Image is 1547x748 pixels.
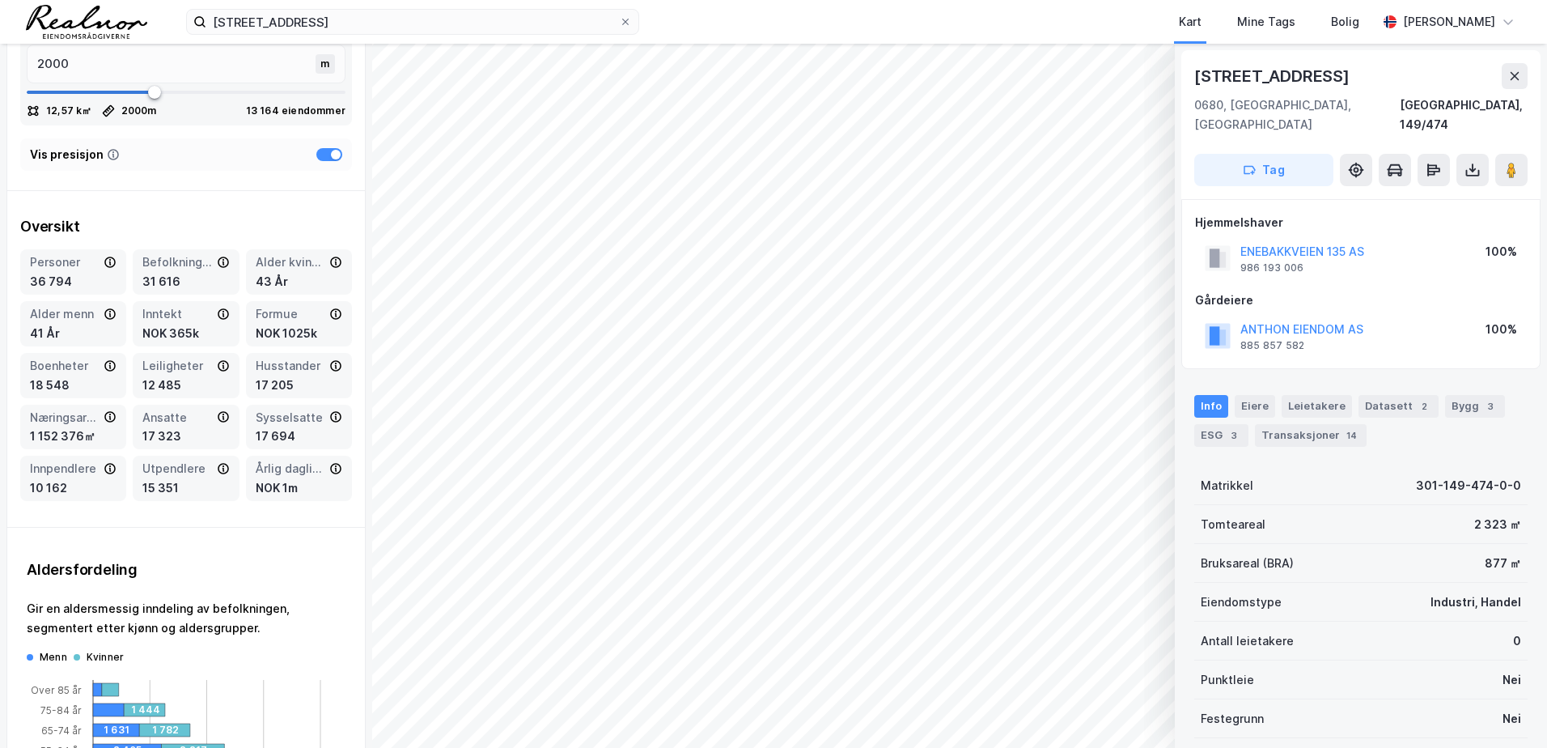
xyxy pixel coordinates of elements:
[1485,554,1521,573] div: 877 ㎡
[1486,320,1517,339] div: 100%
[1201,670,1254,690] div: Punktleie
[142,427,229,446] div: 17 323
[46,104,92,117] div: 12,57 k㎡
[152,724,203,737] div: 1 782
[142,324,229,343] div: NOK 365k
[30,376,117,395] div: 18 548
[142,408,213,427] div: Ansatte
[256,376,342,395] div: 17 205
[30,427,117,446] div: 1 152 376㎡
[1358,395,1439,418] div: Datasett
[1486,242,1517,261] div: 100%
[1194,154,1333,186] button: Tag
[142,459,213,478] div: Utpendlere
[30,253,100,272] div: Personer
[256,478,342,498] div: NOK 1m
[87,651,124,664] div: Kvinner
[316,54,335,74] div: m
[142,356,213,376] div: Leiligheter
[256,324,342,343] div: NOK 1025k
[1194,96,1400,134] div: 0680, [GEOGRAPHIC_DATA], [GEOGRAPHIC_DATA]
[1282,395,1352,418] div: Leietakere
[30,478,117,498] div: 10 162
[1195,291,1527,310] div: Gårdeiere
[40,651,67,664] div: Menn
[31,684,82,696] tspan: Over 85 år
[1482,398,1498,414] div: 3
[131,703,172,716] div: 1 444
[30,304,100,324] div: Alder menn
[1194,395,1228,418] div: Info
[1201,515,1265,534] div: Tomteareal
[1400,96,1528,134] div: [GEOGRAPHIC_DATA], 149/474
[1466,670,1547,748] div: Kontrollprogram for chat
[1235,395,1275,418] div: Eiere
[142,272,229,291] div: 31 616
[1201,554,1294,573] div: Bruksareal (BRA)
[104,724,150,737] div: 1 631
[30,408,100,427] div: Næringsareal
[1201,709,1264,729] div: Festegrunn
[30,145,104,164] div: Vis presisjon
[27,599,345,638] div: Gir en aldersmessig inndeling av befolkningen, segmentert etter kjønn og aldersgrupper.
[256,459,326,478] div: Årlig dagligvareforbruk
[1240,261,1303,274] div: 986 193 006
[26,5,147,39] img: realnor-logo.934646d98de889bb5806.png
[1194,63,1353,89] div: [STREET_ADDRESS]
[256,356,326,376] div: Husstander
[142,376,229,395] div: 12 485
[256,304,326,324] div: Formue
[142,253,213,272] div: Befolkning dagtid
[206,10,619,34] input: Søk på adresse, matrikkel, gårdeiere, leietakere eller personer
[1201,593,1282,612] div: Eiendomstype
[1343,427,1360,444] div: 14
[1255,424,1367,447] div: Transaksjoner
[30,356,100,376] div: Boenheter
[256,272,342,291] div: 43 År
[1179,12,1202,32] div: Kart
[142,478,229,498] div: 15 351
[256,253,326,272] div: Alder kvinner
[27,560,345,580] div: Aldersfordeling
[20,217,352,236] div: Oversikt
[1474,515,1521,534] div: 2 323 ㎡
[40,704,82,716] tspan: 75-84 år
[1331,12,1359,32] div: Bolig
[30,324,117,343] div: 41 År
[1403,12,1495,32] div: [PERSON_NAME]
[1237,12,1295,32] div: Mine Tags
[28,45,319,83] input: m
[1240,339,1304,352] div: 885 857 582
[121,104,157,117] div: 2000 m
[1194,424,1248,447] div: ESG
[1201,476,1253,495] div: Matrikkel
[30,459,100,478] div: Innpendlere
[1226,427,1242,444] div: 3
[256,408,326,427] div: Sysselsatte
[41,725,82,737] tspan: 65-74 år
[30,272,117,291] div: 36 794
[1430,593,1521,612] div: Industri, Handel
[1445,395,1505,418] div: Bygg
[1513,631,1521,651] div: 0
[1416,476,1521,495] div: 301-149-474-0-0
[246,104,345,117] div: 13 164 eiendommer
[1201,631,1294,651] div: Antall leietakere
[1466,670,1547,748] iframe: Chat Widget
[1195,213,1527,232] div: Hjemmelshaver
[1416,398,1432,414] div: 2
[142,304,213,324] div: Inntekt
[256,427,342,446] div: 17 694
